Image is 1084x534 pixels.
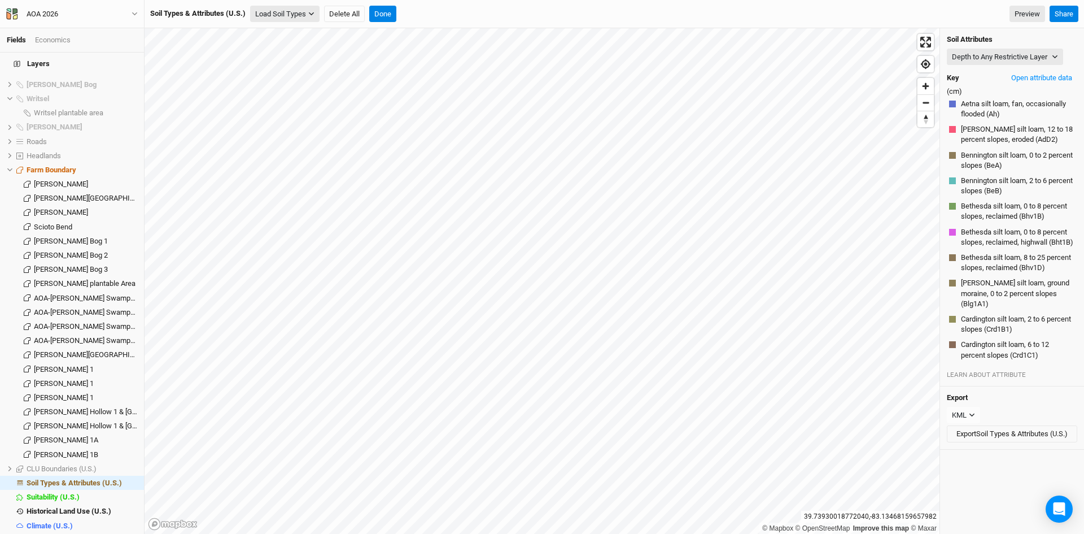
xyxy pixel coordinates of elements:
[34,265,108,273] span: [PERSON_NAME] Bog 3
[34,294,137,303] div: AOA-Cackley Swamp-1-2-5
[952,410,967,421] div: KML
[7,36,26,44] a: Fields
[34,365,137,374] div: Wylie Ridge 1
[960,201,1075,222] button: Bethesda silt loam, 0 to 8 percent slopes, reclaimed (Bhv1B)
[34,294,149,302] span: AOA-[PERSON_NAME] Swamp-1-2-5
[34,393,137,402] div: Wylie Ridge 1
[27,8,58,20] div: AOA 2026
[34,279,135,288] span: [PERSON_NAME] plantable Area
[960,252,1075,273] button: Bethesda silt loam, 8 to 25 percent slopes, reclaimed (Bhv1D)
[917,34,934,50] button: Enter fullscreen
[27,80,97,89] span: [PERSON_NAME] Bog
[960,175,1075,197] button: Bennington silt loam, 2 to 6 percent slopes (BeB)
[27,464,137,474] div: CLU Boundaries (U.S.)
[960,277,1075,310] button: [PERSON_NAME] silt loam, ground moraine, 0 to 2 percent slopes (Blg1A1)
[27,80,137,89] div: Utzinger Bog
[917,56,934,72] button: Find my location
[27,493,137,502] div: Suitability (U.S.)
[27,94,137,103] div: Writsel
[947,393,1077,402] h4: Export
[35,35,71,45] div: Economics
[34,208,137,217] div: Darby Oaks
[34,407,194,416] span: [PERSON_NAME] Hollow 1 & [GEOGRAPHIC_DATA]
[34,194,137,203] div: Darby Lakes Preserve
[34,350,157,359] span: [PERSON_NAME][GEOGRAPHIC_DATA]
[34,450,137,459] div: Poston 1B
[34,223,137,232] div: Scioto Bend
[853,524,909,532] a: Improve this map
[34,279,137,288] div: Elick plantable Area
[947,73,959,83] h4: Key
[34,407,137,416] div: Hintz Hollow 1 & Stone Canyon
[34,265,137,274] div: Utzinger Bog 3
[795,524,850,532] a: OpenStreetMap
[960,124,1075,145] button: [PERSON_NAME] silt loam, 12 to 18 percent slopes, eroded (AdD2)
[34,336,149,345] span: AOA-[PERSON_NAME] Swamp-2-1-5
[34,180,137,189] div: Genevieve Jones
[34,436,98,444] span: [PERSON_NAME] 1A
[34,251,108,259] span: [PERSON_NAME] Bog 2
[27,479,122,487] span: Soil Types & Attributes (U.S.)
[960,314,1075,335] button: Cardington silt loam, 2 to 6 percent slopes (Crd1B1)
[27,522,73,530] span: Climate (U.S.)
[34,450,98,459] span: [PERSON_NAME] 1B
[960,227,1075,248] button: Bethesda silt loam, 0 to 8 percent slopes, reclaimed, highwall (Bht1B)
[1046,496,1073,523] div: Open Intercom Messenger
[34,208,88,216] span: [PERSON_NAME]
[34,365,94,374] span: [PERSON_NAME] 1
[150,8,246,19] div: Soil Types & Attributes (U.S.)
[762,524,793,532] a: Mapbox
[324,6,365,23] button: Delete All
[34,436,137,445] div: Poston 1A
[6,8,138,20] button: AOA 2026
[960,365,1075,387] button: Cardington silt loam, 6 to 12 percent slopes, eroded (Crd1C2)
[34,194,157,202] span: [PERSON_NAME][GEOGRAPHIC_DATA]
[34,336,137,345] div: AOA-Cackley Swamp-2-1-5
[947,35,1077,44] h4: Soil Attributes
[7,53,137,75] h4: Layers
[1050,6,1078,23] button: Share
[27,479,137,488] div: Soil Types & Attributes (U.S.)
[27,507,137,516] div: Historical Land Use (U.S.)
[27,493,80,501] span: Suitability (U.S.)
[1009,6,1045,23] a: Preview
[917,111,934,127] button: Reset bearing to north
[250,6,320,23] button: Load Soil Types
[1006,70,1077,86] button: Open attribute data
[960,339,1075,361] button: Cardington silt loam, 6 to 12 percent slopes (Crd1C1)
[917,78,934,94] button: Zoom in
[27,137,47,146] span: Roads
[145,28,939,534] canvas: Map
[947,407,980,424] button: KML
[947,370,1077,379] div: LEARN ABOUT ATTRIBUTE
[34,108,103,117] span: Writsel plantable area
[34,237,108,245] span: [PERSON_NAME] Bog 1
[947,426,1077,442] button: ExportSoil Types & Attributes (U.S.)
[34,422,137,431] div: Hintz Hollow 1 & Stone Canyon
[960,150,1075,171] button: Bennington silt loam, 0 to 2 percent slopes (BeA)
[27,94,49,103] span: Writsel
[801,511,939,523] div: 39.73930018772040 , -83.13468159657982
[27,166,137,175] div: Farm Boundary
[917,95,934,111] span: Zoom out
[34,379,94,388] span: [PERSON_NAME] 1
[960,98,1075,120] button: Aetna silt loam, fan, occasionally flooded (Ah)
[34,379,137,388] div: Wylie Ridge 1
[917,94,934,111] button: Zoom out
[27,464,97,473] span: CLU Boundaries (U.S.)
[34,308,137,317] div: AOA-Cackley Swamp-1-3-8
[34,251,137,260] div: Utzinger Bog 2
[34,322,137,331] div: AOA-Cackley Swamp-1-4-11
[34,350,137,359] div: Scott Creek Falls
[27,137,137,146] div: Roads
[27,151,137,160] div: Headlands
[34,223,72,231] span: Scioto Bend
[27,522,137,531] div: Climate (U.S.)
[369,6,396,23] button: Done
[27,151,61,160] span: Headlands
